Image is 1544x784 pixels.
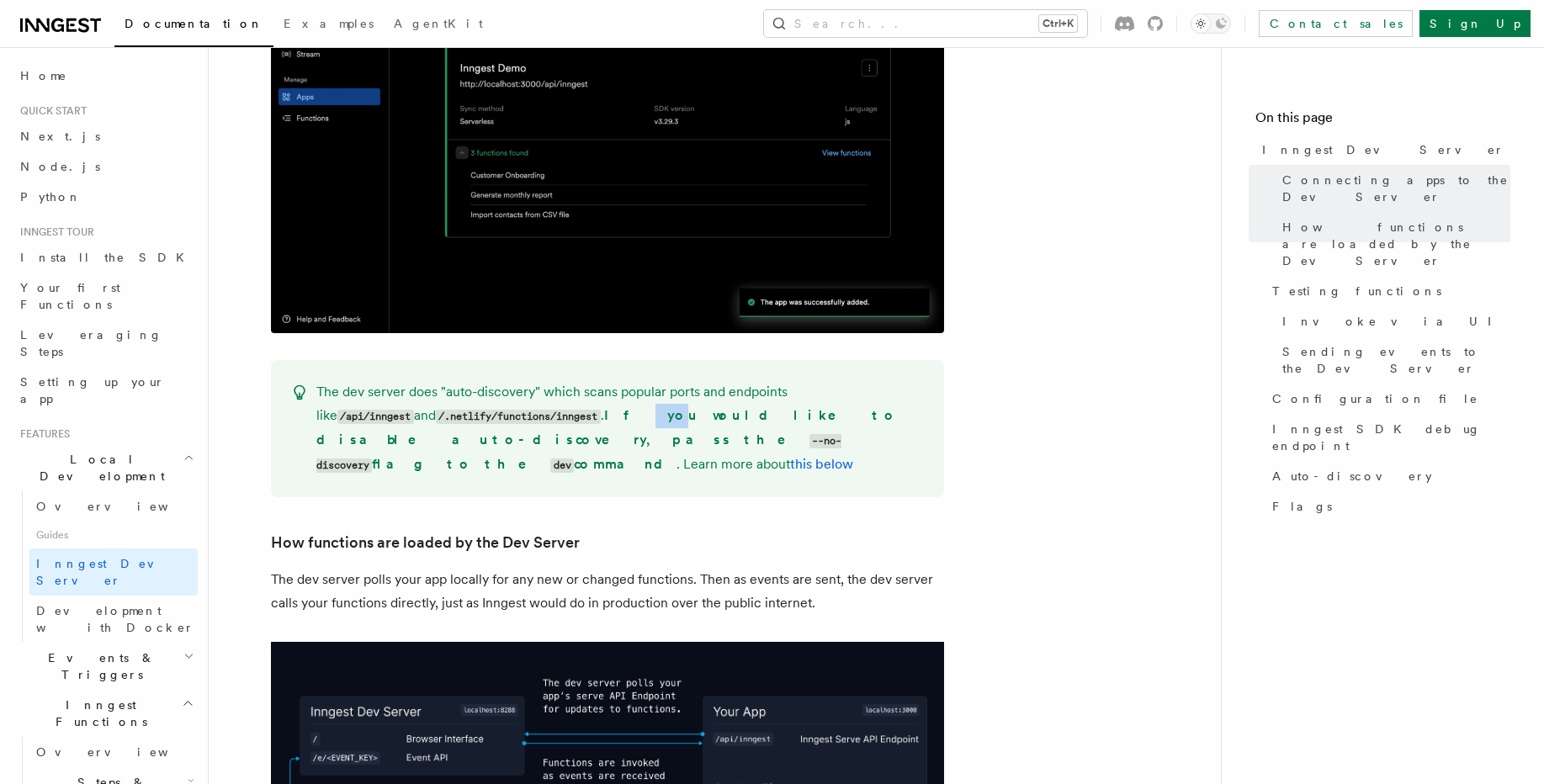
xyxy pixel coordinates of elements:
[29,522,198,548] span: Guides
[20,160,100,173] span: Node.js
[13,182,198,212] a: Python
[790,456,853,472] a: this below
[1282,219,1510,269] span: How functions are loaded by the Dev Server
[271,531,580,554] a: How functions are loaded by the Dev Server
[1276,165,1510,212] a: Connecting apps to the Dev Server
[1276,336,1510,384] a: Sending events to the Dev Server
[1276,212,1510,276] a: How functions are loaded by the Dev Server
[114,5,273,47] a: Documentation
[1265,276,1510,306] a: Testing functions
[316,380,924,477] p: The dev server does "auto-discovery" which scans popular ports and endpoints like and . . Learn m...
[436,410,601,424] code: /.netlify/functions/inngest
[1272,498,1332,515] span: Flags
[20,251,194,264] span: Install the SDK
[13,697,182,730] span: Inngest Functions
[13,151,198,182] a: Node.js
[316,407,898,472] strong: If you would like to disable auto-discovery, pass the flag to the command
[13,444,198,491] button: Local Development
[394,17,483,30] span: AgentKit
[13,273,198,320] a: Your first Functions
[13,690,198,737] button: Inngest Functions
[13,320,198,367] a: Leveraging Steps
[1276,306,1510,336] a: Invoke via UI
[13,367,198,414] a: Setting up your app
[1282,313,1506,330] span: Invoke via UI
[20,281,120,311] span: Your first Functions
[13,104,87,118] span: Quick start
[1259,10,1413,37] a: Contact sales
[316,434,842,473] code: --no-discovery
[384,5,493,45] a: AgentKit
[125,17,263,30] span: Documentation
[20,67,67,84] span: Home
[1282,343,1510,377] span: Sending events to the Dev Server
[273,5,384,45] a: Examples
[13,225,94,239] span: Inngest tour
[29,737,198,767] a: Overview
[1265,461,1510,491] a: Auto-discovery
[36,745,210,759] span: Overview
[13,121,198,151] a: Next.js
[20,328,162,358] span: Leveraging Steps
[1272,421,1510,454] span: Inngest SDK debug endpoint
[1262,141,1504,158] span: Inngest Dev Server
[13,649,183,683] span: Events & Triggers
[29,548,198,596] a: Inngest Dev Server
[13,491,198,643] div: Local Development
[36,557,180,587] span: Inngest Dev Server
[13,61,198,91] a: Home
[337,410,414,424] code: /api/inngest
[1272,390,1478,407] span: Configuration file
[284,17,374,30] span: Examples
[1282,172,1510,205] span: Connecting apps to the Dev Server
[13,451,183,485] span: Local Development
[13,643,198,690] button: Events & Triggers
[29,491,198,522] a: Overview
[550,458,574,473] code: dev
[271,568,944,615] p: The dev server polls your app locally for any new or changed functions. Then as events are sent, ...
[36,604,194,634] span: Development with Docker
[1265,491,1510,522] a: Flags
[20,130,100,143] span: Next.js
[13,242,198,273] a: Install the SDK
[1265,384,1510,414] a: Configuration file
[1039,15,1077,32] kbd: Ctrl+K
[1191,13,1231,34] button: Toggle dark mode
[13,427,70,441] span: Features
[1255,135,1510,165] a: Inngest Dev Server
[29,596,198,643] a: Development with Docker
[1272,283,1441,299] span: Testing functions
[1255,108,1510,135] h4: On this page
[1265,414,1510,461] a: Inngest SDK debug endpoint
[1419,10,1531,37] a: Sign Up
[20,190,82,204] span: Python
[764,10,1087,37] button: Search...Ctrl+K
[36,500,210,513] span: Overview
[20,375,165,405] span: Setting up your app
[1272,468,1432,485] span: Auto-discovery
